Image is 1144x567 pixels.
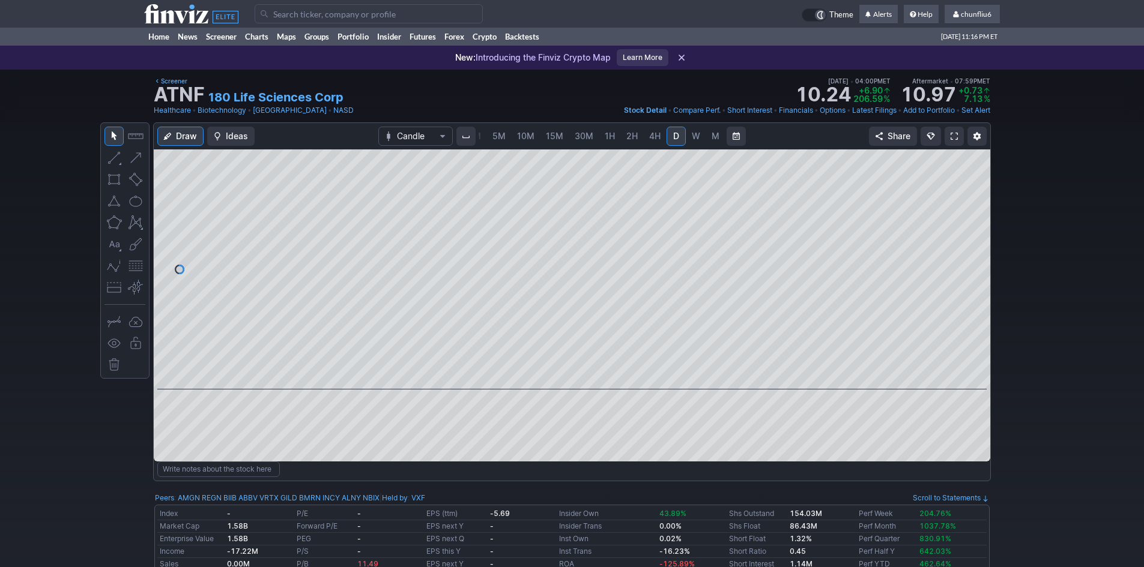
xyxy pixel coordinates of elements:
span: • [773,104,778,116]
td: EPS (ttm) [424,508,487,520]
a: Home [144,28,174,46]
a: Short Interest [727,104,772,116]
button: Draw [157,127,204,146]
span: 1H [605,131,615,141]
span: Theme [829,8,853,22]
button: Hide drawings [104,334,124,353]
span: Aftermarket 07:59PM ET [912,76,990,86]
b: - [490,521,494,530]
span: 830.91% [919,534,951,543]
td: Shs Float [727,520,787,533]
a: Short Float [729,534,766,543]
span: Draw [176,130,197,142]
a: Scroll to Statements [913,493,989,502]
a: Set Alert [961,104,990,116]
span: M [712,131,719,141]
a: 15M [540,127,569,146]
a: Healthcare [154,104,191,116]
b: 154.03M [790,509,822,518]
td: EPS next Y [424,520,487,533]
td: Perf Half Y [856,545,917,558]
a: Backtests [501,28,543,46]
a: News [174,28,202,46]
a: REGN [202,492,222,504]
div: : [155,492,380,504]
a: 10M [512,127,540,146]
a: 2H [621,127,643,146]
td: Market Cap [157,520,225,533]
button: Anchored VWAP [126,278,145,297]
button: Remove all drawings [104,355,124,374]
span: • [956,104,960,116]
button: Arrow [126,148,145,167]
span: Compare Perf. [673,106,721,115]
td: Enterprise Value [157,533,225,545]
a: Charts [241,28,273,46]
span: Ideas [226,130,248,142]
button: Rotated rectangle [126,170,145,189]
span: • [328,104,332,116]
button: Lock drawings [126,334,145,353]
button: Triangle [104,191,124,211]
a: Forex [440,28,468,46]
a: Screener [154,76,187,86]
a: Held by [382,493,408,502]
a: 1H [599,127,620,146]
b: - [357,547,361,556]
a: 1.32% [790,534,812,543]
span: % [883,94,890,104]
td: Index [157,508,225,520]
button: XABCD [126,213,145,232]
b: - [490,534,494,543]
span: Stock Detail [624,106,667,115]
td: EPS this Y [424,545,487,558]
a: NBIX [363,492,380,504]
button: Ideas [207,127,255,146]
span: • [668,104,672,116]
td: Forward P/E [294,520,355,533]
b: - [357,534,361,543]
a: BMRN [299,492,321,504]
a: VRTX [259,492,279,504]
span: 30M [575,131,593,141]
td: Shs Outstand [727,508,787,520]
p: Introducing the Finviz Crypto Map [455,52,611,64]
span: Latest Filings [852,106,897,115]
span: % [984,94,990,104]
a: BIIB [223,492,237,504]
button: Ellipse [126,191,145,211]
button: Chart Type [378,127,453,146]
b: - [357,509,361,518]
a: VXF [411,492,425,504]
a: 5M [487,127,511,146]
span: • [192,104,196,116]
a: Financials [779,104,813,116]
button: Line [104,148,124,167]
a: D [667,127,686,146]
a: Peers [155,493,174,502]
a: INCY [322,492,340,504]
td: EPS next Q [424,533,487,545]
span: +0.73 [958,85,982,95]
button: Explore new features [921,127,941,146]
span: Candle [397,130,434,142]
h1: ATNF [154,85,205,104]
b: - [357,521,361,530]
b: - [227,509,231,518]
td: Inst Trans [557,545,657,558]
a: 4H [644,127,666,146]
button: Text [104,235,124,254]
a: Options [820,104,846,116]
span: 4H [649,131,661,141]
a: Fullscreen [945,127,964,146]
a: 0.45 [790,547,806,556]
span: 204.76% [919,509,951,518]
div: | : [380,492,425,504]
a: Theme [802,8,853,22]
span: 206.59 [853,94,883,104]
strong: 10.97 [900,85,956,104]
a: Screener [202,28,241,46]
a: 180 Life Sciences Corp [208,89,344,106]
b: -17.22M [227,547,258,556]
